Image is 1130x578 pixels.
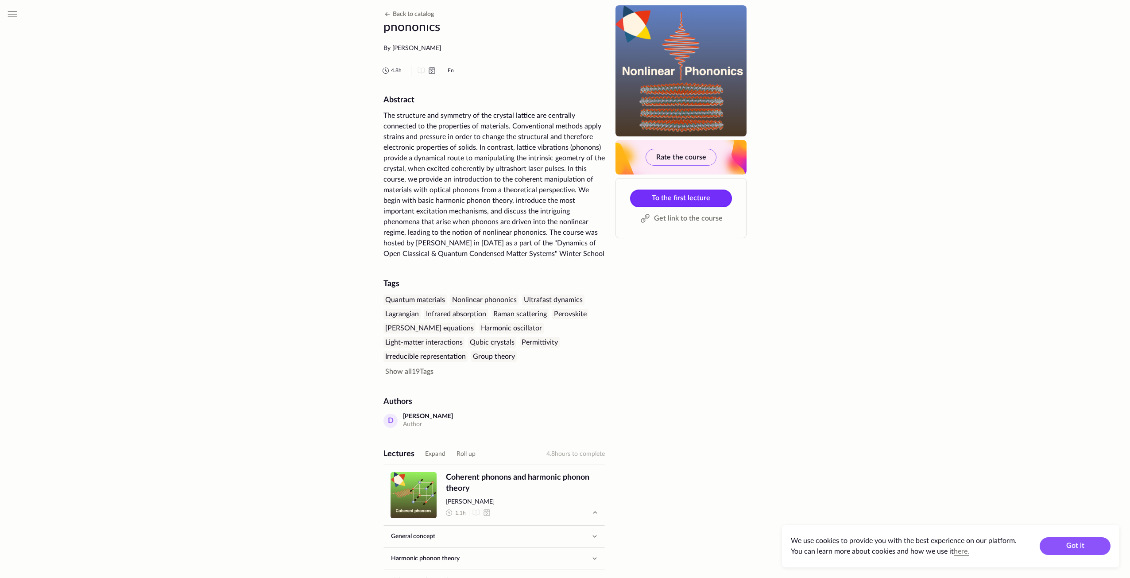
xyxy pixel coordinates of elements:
div: [PERSON_NAME] [403,412,453,420]
a: here. [954,548,969,555]
div: Permittivity [520,337,560,348]
button: Show all19Tags [383,366,435,377]
span: Tags [420,368,433,375]
div: Ultrafast dynamics [522,295,584,305]
span: hours to complete [555,451,605,457]
div: Tags [383,279,605,289]
div: Qubic crystals [468,337,516,348]
button: Harmonic phonon theory [384,548,604,569]
div: Group theory [471,351,517,362]
span: Get link to the course [654,213,723,224]
span: 4.8 h [391,67,402,74]
button: Got it [1040,537,1111,555]
a: To the first lecture [630,190,732,207]
div: [PERSON_NAME] equations [383,323,476,334]
button: Get link to the course [630,211,732,227]
span: Back to catalog [393,11,434,17]
div: Author [403,420,453,429]
a: Harmonic phonon theory [384,548,588,569]
span: [PERSON_NAME] [446,498,598,507]
span: Show all [385,368,412,375]
a: undefinedCoherent phonons and harmonic phonon theory[PERSON_NAME] 1.1h [383,465,605,525]
div: Nonlinear phononics [450,295,519,305]
div: Lectures [383,449,414,459]
div: Light-matter interactions [383,337,464,348]
button: Rate the course [646,149,716,166]
div: Quantum materials [383,295,447,305]
div: Infrared absorption [424,309,488,319]
div: Authors [383,396,605,407]
button: Back to catalog [382,9,434,19]
span: To the first lecture [652,194,710,202]
button: Expand [425,449,445,459]
button: Roll up [457,449,476,459]
div: D [383,414,398,428]
div: 4.8 [546,449,605,459]
div: Harmonic oscillator [479,323,544,334]
a: General concept [384,526,588,547]
div: By [PERSON_NAME] [383,44,605,53]
div: The structure and symmetry of the crystal lattice are centrally connected to the properties of ma... [383,110,605,259]
div: Lagrangian [383,309,421,319]
div: Irreducible representation [383,351,468,362]
h2: Abstract [383,96,605,105]
span: Coherent phonons and harmonic phonon theory [446,472,598,494]
div: Raman scattering [491,309,549,319]
span: 1.1 h [455,509,466,517]
span: 19 [385,368,433,375]
abbr: English [448,68,454,73]
div: Perovskite [552,309,588,319]
button: General concept [384,526,604,547]
span: We use cookies to provide you with the best experience on our platform. You can learn more about ... [791,537,1017,555]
